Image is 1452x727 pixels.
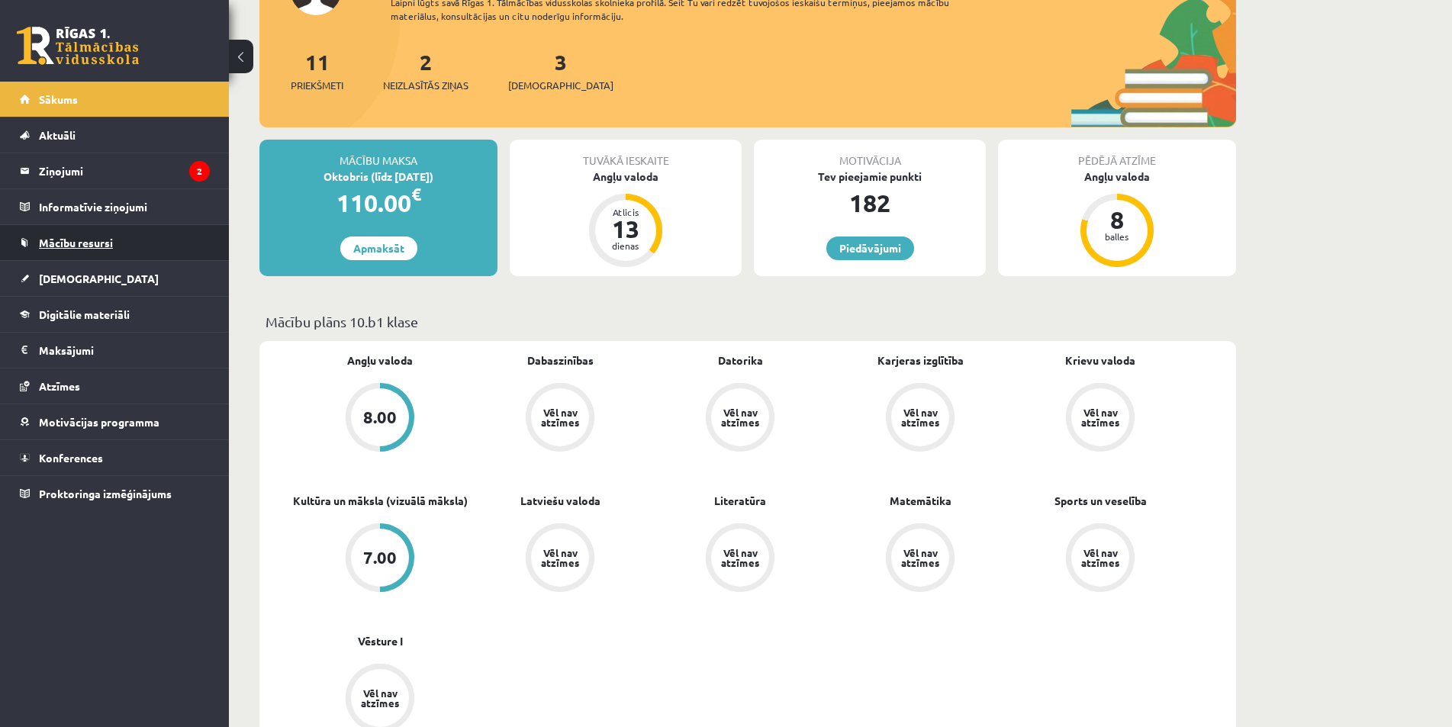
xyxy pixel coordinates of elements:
[899,407,942,427] div: Vēl nav atzīmes
[20,117,210,153] a: Aktuāli
[266,311,1230,332] p: Mācību plāns 10.b1 klase
[39,189,210,224] legend: Informatīvie ziņojumi
[520,493,600,509] a: Latviešu valoda
[411,183,421,205] span: €
[1010,523,1190,595] a: Vēl nav atzīmes
[347,352,413,368] a: Angļu valoda
[17,27,139,65] a: Rīgas 1. Tālmācības vidusskola
[20,297,210,332] a: Digitālie materiāli
[20,153,210,188] a: Ziņojumi2
[998,169,1236,269] a: Angļu valoda 8 balles
[719,548,761,568] div: Vēl nav atzīmes
[259,169,497,185] div: Oktobris (līdz [DATE])
[650,523,830,595] a: Vēl nav atzīmes
[603,241,649,250] div: dienas
[189,161,210,182] i: 2
[470,523,650,595] a: Vēl nav atzīmes
[877,352,964,368] a: Karjeras izglītība
[20,82,210,117] a: Sākums
[20,261,210,296] a: [DEMOGRAPHIC_DATA]
[1054,493,1147,509] a: Sports un veselība
[754,169,986,185] div: Tev pieejamie punkti
[363,549,397,566] div: 7.00
[39,451,103,465] span: Konferences
[20,189,210,224] a: Informatīvie ziņojumi
[510,169,742,185] div: Angļu valoda
[1065,352,1135,368] a: Krievu valoda
[39,379,80,393] span: Atzīmes
[714,493,766,509] a: Literatūra
[718,352,763,368] a: Datorika
[291,78,343,93] span: Priekšmeti
[603,207,649,217] div: Atlicis
[1079,548,1122,568] div: Vēl nav atzīmes
[899,548,942,568] div: Vēl nav atzīmes
[383,78,468,93] span: Neizlasītās ziņas
[1094,232,1140,241] div: balles
[508,78,613,93] span: [DEMOGRAPHIC_DATA]
[830,383,1010,455] a: Vēl nav atzīmes
[259,185,497,221] div: 110.00
[1079,407,1122,427] div: Vēl nav atzīmes
[20,476,210,511] a: Proktoringa izmēģinājums
[830,523,1010,595] a: Vēl nav atzīmes
[719,407,761,427] div: Vēl nav atzīmes
[290,523,470,595] a: 7.00
[826,236,914,260] a: Piedāvājumi
[603,217,649,241] div: 13
[291,48,343,93] a: 11Priekšmeti
[383,48,468,93] a: 2Neizlasītās ziņas
[363,409,397,426] div: 8.00
[470,383,650,455] a: Vēl nav atzīmes
[20,404,210,439] a: Motivācijas programma
[998,169,1236,185] div: Angļu valoda
[340,236,417,260] a: Apmaksāt
[359,688,401,708] div: Vēl nav atzīmes
[1010,383,1190,455] a: Vēl nav atzīmes
[39,307,130,321] span: Digitālie materiāli
[20,333,210,368] a: Maksājumi
[998,140,1236,169] div: Pēdējā atzīme
[754,185,986,221] div: 182
[39,92,78,106] span: Sākums
[20,440,210,475] a: Konferences
[890,493,951,509] a: Matemātika
[539,548,581,568] div: Vēl nav atzīmes
[510,169,742,269] a: Angļu valoda Atlicis 13 dienas
[39,415,159,429] span: Motivācijas programma
[20,225,210,260] a: Mācību resursi
[358,633,403,649] a: Vēsture I
[290,383,470,455] a: 8.00
[1094,207,1140,232] div: 8
[39,153,210,188] legend: Ziņojumi
[754,140,986,169] div: Motivācija
[39,272,159,285] span: [DEMOGRAPHIC_DATA]
[39,487,172,500] span: Proktoringa izmēģinājums
[510,140,742,169] div: Tuvākā ieskaite
[39,128,76,142] span: Aktuāli
[527,352,594,368] a: Dabaszinības
[259,140,497,169] div: Mācību maksa
[508,48,613,93] a: 3[DEMOGRAPHIC_DATA]
[39,333,210,368] legend: Maksājumi
[39,236,113,249] span: Mācību resursi
[650,383,830,455] a: Vēl nav atzīmes
[293,493,468,509] a: Kultūra un māksla (vizuālā māksla)
[539,407,581,427] div: Vēl nav atzīmes
[20,368,210,404] a: Atzīmes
